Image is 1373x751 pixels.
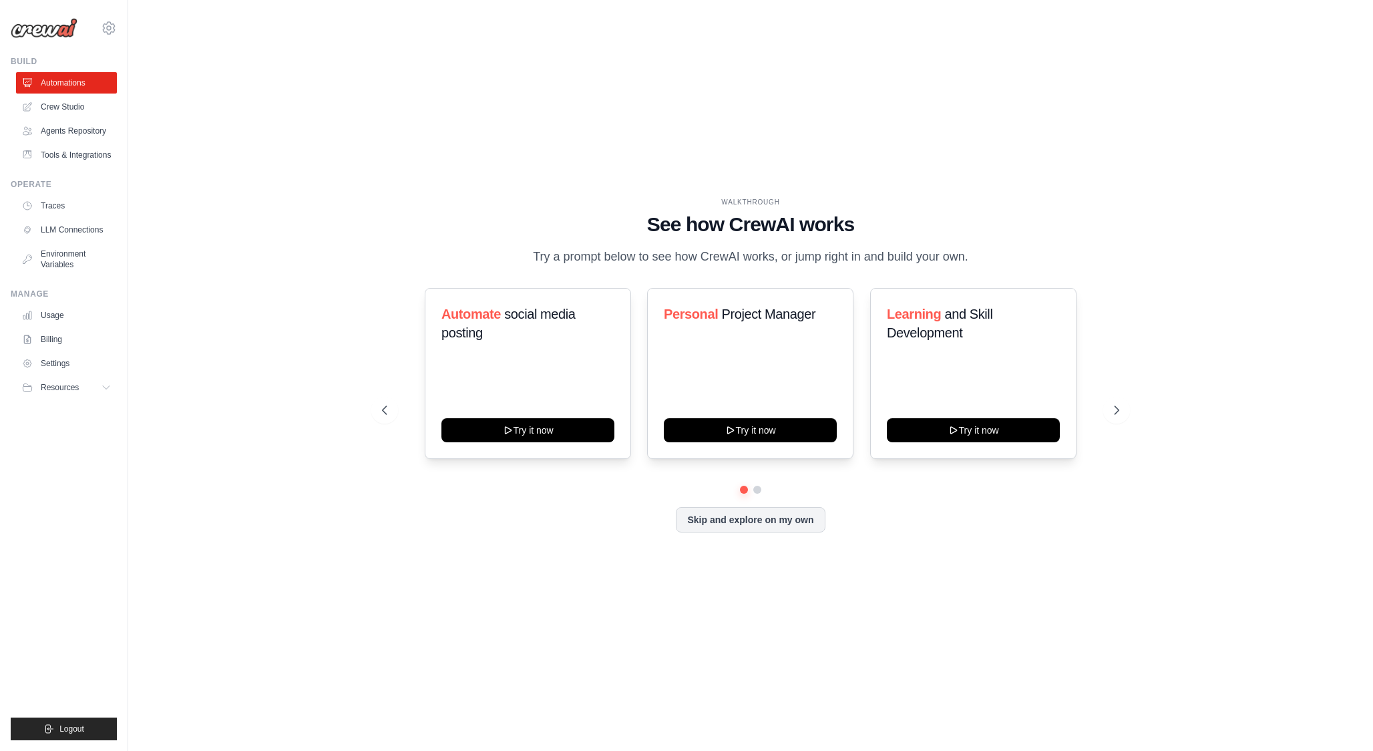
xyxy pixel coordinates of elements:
[676,507,825,533] button: Skip and explore on my own
[16,305,117,326] a: Usage
[664,307,718,321] span: Personal
[11,18,77,38] img: Logo
[526,247,975,267] p: Try a prompt below to see how CrewAI works, or jump right in and build your own.
[441,418,614,442] button: Try it now
[382,212,1119,237] h1: See how CrewAI works
[16,195,117,216] a: Traces
[887,307,992,340] span: and Skill Development
[16,243,117,275] a: Environment Variables
[441,307,576,340] span: social media posting
[41,382,79,393] span: Resources
[16,72,117,94] a: Automations
[16,144,117,166] a: Tools & Integrations
[887,418,1060,442] button: Try it now
[11,289,117,299] div: Manage
[16,353,117,374] a: Settings
[664,418,837,442] button: Try it now
[887,307,941,321] span: Learning
[382,197,1119,207] div: WALKTHROUGH
[59,724,84,734] span: Logout
[441,307,501,321] span: Automate
[16,96,117,118] a: Crew Studio
[11,179,117,190] div: Operate
[16,329,117,350] a: Billing
[16,377,117,398] button: Resources
[722,307,816,321] span: Project Manager
[16,120,117,142] a: Agents Repository
[11,56,117,67] div: Build
[16,219,117,241] a: LLM Connections
[11,718,117,740] button: Logout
